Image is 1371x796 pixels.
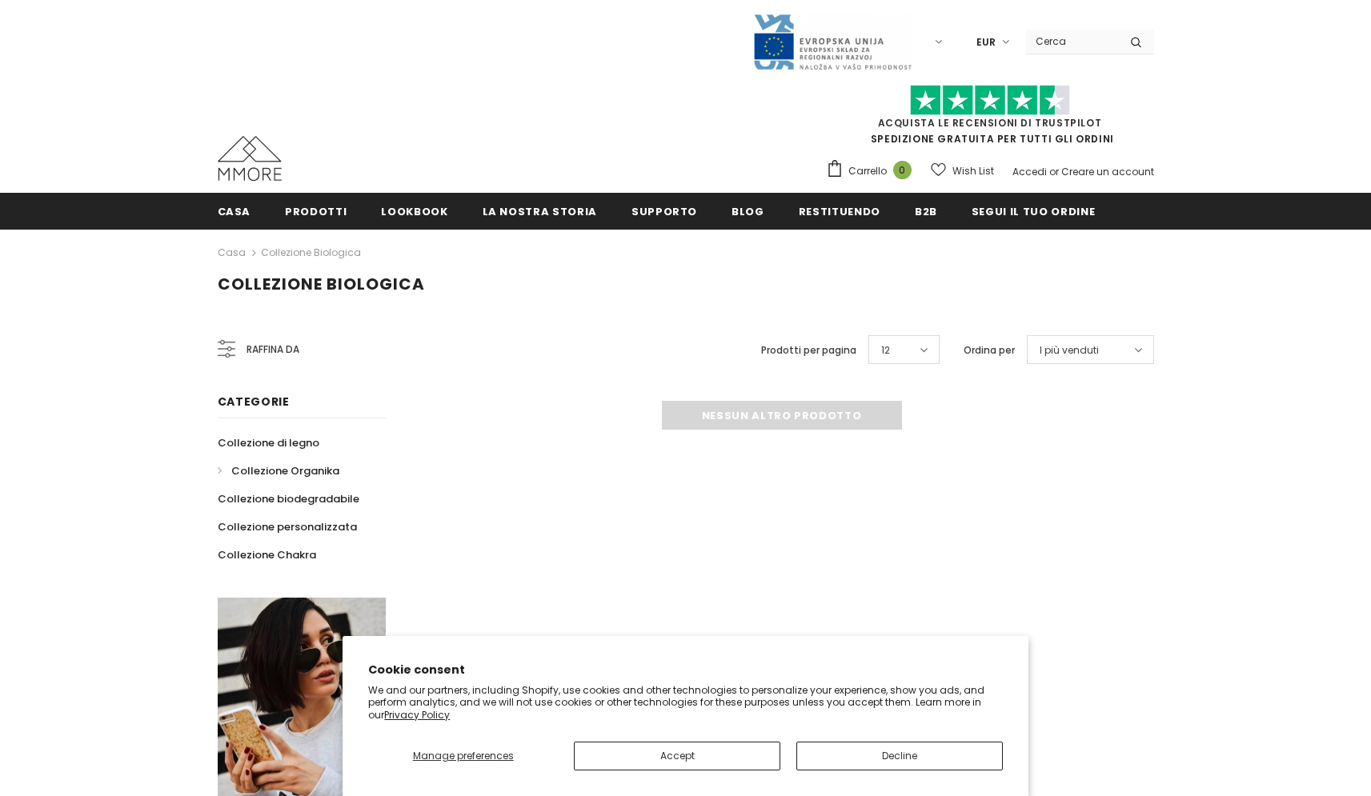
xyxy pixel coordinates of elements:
span: Collezione di legno [218,435,319,450]
a: Blog [732,193,764,229]
a: Segui il tuo ordine [972,193,1095,229]
span: Collezione Organika [231,463,339,478]
span: or [1049,165,1059,178]
a: Creare un account [1061,165,1154,178]
a: Carrello 0 [826,159,920,183]
a: La nostra storia [483,193,597,229]
span: supporto [631,204,697,219]
a: supporto [631,193,697,229]
a: Acquista le recensioni di TrustPilot [878,116,1102,130]
button: Decline [796,742,1003,770]
a: Collezione Organika [218,457,339,485]
label: Ordina per [964,342,1015,358]
span: Lookbook [381,204,447,219]
a: Casa [218,193,251,229]
span: Carrello [848,163,887,179]
a: Prodotti [285,193,347,229]
span: 0 [893,161,912,179]
span: B2B [915,204,937,219]
span: SPEDIZIONE GRATUITA PER TUTTI GLI ORDINI [826,92,1154,146]
label: Prodotti per pagina [761,342,856,358]
img: Javni Razpis [752,13,912,71]
a: Casa [218,243,246,262]
a: Accedi [1012,165,1047,178]
a: Collezione biodegradabile [218,485,359,513]
p: We and our partners, including Shopify, use cookies and other technologies to personalize your ex... [368,684,1003,722]
span: I più venduti [1040,342,1099,358]
span: Prodotti [285,204,347,219]
a: Collezione di legno [218,429,319,457]
img: Fidati di Pilot Stars [910,85,1070,116]
span: Restituendo [799,204,880,219]
span: La nostra storia [483,204,597,219]
span: Collezione personalizzata [218,519,357,534]
span: Categorie [218,394,290,410]
input: Search Site [1026,30,1118,53]
span: Collezione biodegradabile [218,491,359,506]
span: Manage preferences [413,749,514,762]
span: Collezione biologica [218,273,425,295]
a: Wish List [931,157,994,185]
span: Raffina da [247,341,299,358]
span: Segui il tuo ordine [972,204,1095,219]
a: Collezione biologica [261,246,361,259]
a: Collezione personalizzata [218,513,357,541]
a: Javni Razpis [752,34,912,48]
a: Lookbook [381,193,447,229]
a: Privacy Policy [384,708,450,722]
span: Casa [218,204,251,219]
span: Wish List [952,163,994,179]
h2: Cookie consent [368,662,1003,678]
img: Casi MMORE [218,136,282,181]
span: 12 [881,342,890,358]
span: EUR [976,34,996,50]
button: Manage preferences [368,742,558,770]
span: Blog [732,204,764,219]
button: Accept [574,742,780,770]
a: B2B [915,193,937,229]
span: Collezione Chakra [218,547,316,562]
a: Restituendo [799,193,880,229]
a: Collezione Chakra [218,541,316,569]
